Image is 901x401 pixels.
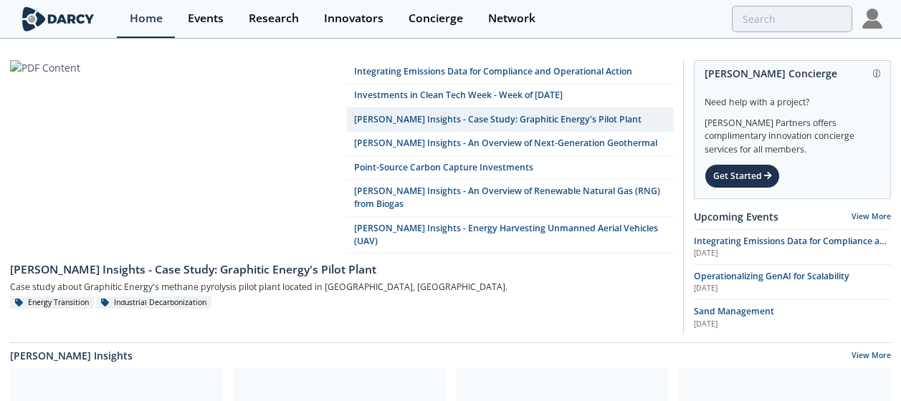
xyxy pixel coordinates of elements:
div: Integrating Emissions Data for Compliance and Operational Action [354,65,632,78]
a: Upcoming Events [694,209,778,224]
div: Research [249,13,299,24]
a: Sand Management [DATE] [694,305,891,329]
div: [PERSON_NAME] Concierge [705,61,880,86]
a: [PERSON_NAME] Insights - An Overview of Next-Generation Geothermal [347,132,674,155]
a: [PERSON_NAME] Insights - Case Study: Graphitic Energy's Pilot Plant [347,108,674,132]
a: View More [852,350,891,363]
a: Point-Source Carbon Capture Investments [347,156,674,180]
span: Integrating Emissions Data for Compliance and Operational Action [694,235,891,260]
a: [PERSON_NAME] Insights - Energy Harvesting Unmanned Aerial Vehicles (UAV) [347,217,674,254]
img: information.svg [873,69,881,77]
div: [DATE] [694,283,891,294]
div: Industrial Decarbonization [96,296,211,309]
div: Innovators [324,13,383,24]
a: Integrating Emissions Data for Compliance and Operational Action [347,60,674,84]
div: Network [488,13,535,24]
a: Operationalizing GenAI for Scalability [DATE] [694,270,891,294]
div: [DATE] [694,248,891,259]
div: [PERSON_NAME] Partners offers complimentary innovation concierge services for all members. [705,109,880,156]
a: Integrating Emissions Data for Compliance and Operational Action [DATE] [694,235,891,259]
img: logo-wide.svg [19,6,97,32]
a: [PERSON_NAME] Insights - Case Study: Graphitic Energy's Pilot Plant [10,253,673,278]
div: Events [188,13,224,24]
a: Investments in Clean Tech Week - Week of [DATE] [347,84,674,107]
span: Operationalizing GenAI for Scalability [694,270,849,282]
div: Home [130,13,163,24]
img: Profile [862,9,882,29]
input: Advanced Search [732,6,852,32]
a: [PERSON_NAME] Insights [10,348,133,363]
div: Concierge [409,13,463,24]
div: Need help with a project? [705,86,880,109]
div: [PERSON_NAME] Insights - Case Study: Graphitic Energy's Pilot Plant [10,261,673,279]
div: [DATE] [694,319,891,330]
div: Case study about Graphitic Energy's methane pyrolysis pilot plant located in [GEOGRAPHIC_DATA], [... [10,279,673,296]
div: Energy Transition [10,296,94,309]
div: Get Started [705,164,780,188]
a: [PERSON_NAME] Insights - An Overview of Renewable Natural Gas (RNG) from Biogas [347,180,674,217]
a: View More [852,211,891,221]
span: Sand Management [694,305,774,317]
